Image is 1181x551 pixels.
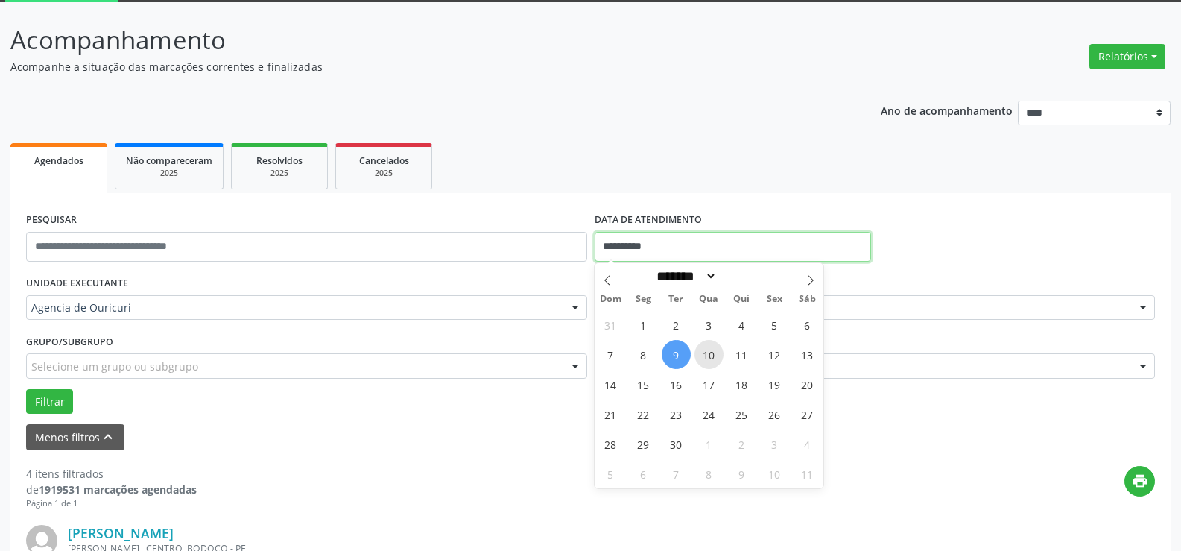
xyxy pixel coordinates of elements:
span: Setembro 25, 2025 [727,400,756,429]
span: Outubro 11, 2025 [793,459,822,488]
span: Setembro 20, 2025 [793,370,822,399]
span: Setembro 17, 2025 [694,370,724,399]
span: Setembro 2, 2025 [662,310,691,339]
span: Outubro 2, 2025 [727,429,756,459]
span: Outubro 6, 2025 [629,459,658,488]
span: [PERSON_NAME] de [PERSON_NAME] [600,300,1125,315]
div: 2025 [126,168,212,179]
p: Acompanhe a situação das marcações correntes e finalizadas [10,59,823,75]
span: Outubro 9, 2025 [727,459,756,488]
span: Setembro 26, 2025 [760,400,789,429]
span: Ter [659,295,692,304]
span: Setembro 16, 2025 [662,370,691,399]
span: Setembro 19, 2025 [760,370,789,399]
span: Resolvidos [256,154,303,167]
strong: 1919531 marcações agendadas [39,482,197,497]
button: Relatórios [1089,44,1165,69]
div: 2025 [346,168,421,179]
span: Setembro 7, 2025 [596,340,625,369]
span: Setembro 8, 2025 [629,340,658,369]
span: Cancelados [359,154,409,167]
select: Month [652,268,718,284]
p: Ano de acompanhamento [881,101,1013,119]
div: Página 1 de 1 [26,497,197,510]
button: print [1124,466,1155,497]
span: Setembro 28, 2025 [596,429,625,459]
label: PESQUISAR [26,209,77,232]
span: Setembro 3, 2025 [694,310,724,339]
span: Setembro 24, 2025 [694,400,724,429]
button: Menos filtroskeyboard_arrow_up [26,424,124,450]
span: Agendados [34,154,83,167]
span: Setembro 18, 2025 [727,370,756,399]
span: Outubro 4, 2025 [793,429,822,459]
span: Setembro 12, 2025 [760,340,789,369]
span: Setembro 23, 2025 [662,400,691,429]
span: Selecione um grupo ou subgrupo [31,359,198,374]
p: Acompanhamento [10,22,823,59]
span: Setembro 11, 2025 [727,340,756,369]
span: Outubro 7, 2025 [662,459,691,488]
span: Sáb [791,295,823,304]
button: Filtrar [26,389,73,415]
span: Outubro 3, 2025 [760,429,789,459]
label: Grupo/Subgrupo [26,330,113,353]
span: Seg [627,295,659,304]
div: 4 itens filtrados [26,466,197,482]
input: Year [717,268,766,284]
span: Setembro 21, 2025 [596,400,625,429]
div: 2025 [242,168,317,179]
span: Setembro 1, 2025 [629,310,658,339]
span: Setembro 14, 2025 [596,370,625,399]
span: Outubro 5, 2025 [596,459,625,488]
label: UNIDADE EXECUTANTE [26,272,128,295]
span: Outubro 1, 2025 [694,429,724,459]
label: DATA DE ATENDIMENTO [595,209,702,232]
span: Agosto 31, 2025 [596,310,625,339]
span: Setembro 29, 2025 [629,429,658,459]
span: Setembro 30, 2025 [662,429,691,459]
span: Dom [595,295,627,304]
a: [PERSON_NAME] [68,525,174,541]
span: Setembro 10, 2025 [694,340,724,369]
span: Setembro 9, 2025 [662,340,691,369]
div: de [26,482,197,497]
span: Setembro 6, 2025 [793,310,822,339]
span: Qui [725,295,758,304]
span: Outubro 8, 2025 [694,459,724,488]
span: Setembro 13, 2025 [793,340,822,369]
i: keyboard_arrow_up [100,429,116,445]
span: #00051 - Psicologia [600,359,1125,374]
span: Não compareceram [126,154,212,167]
span: Qua [692,295,725,304]
span: Setembro 22, 2025 [629,400,658,429]
span: Setembro 5, 2025 [760,310,789,339]
span: Setembro 27, 2025 [793,400,822,429]
span: Setembro 15, 2025 [629,370,658,399]
span: Setembro 4, 2025 [727,310,756,339]
span: Outubro 10, 2025 [760,459,789,488]
i: print [1132,473,1148,489]
span: Agencia de Ouricuri [31,300,557,315]
span: Sex [758,295,791,304]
